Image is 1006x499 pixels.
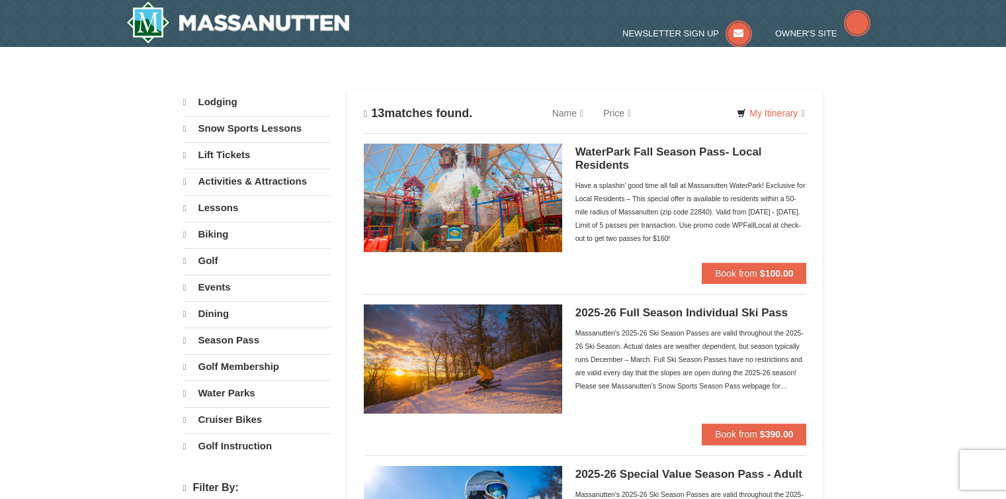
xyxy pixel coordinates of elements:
[183,301,331,326] a: Dining
[575,468,807,481] h5: 2025-26 Special Value Season Pass - Adult
[364,144,562,252] img: 6619937-212-8c750e5f.jpg
[183,248,331,273] a: Golf
[622,28,719,38] span: Newsletter Sign Up
[728,103,813,123] a: My Itinerary
[364,107,473,120] h4: matches found.
[183,195,331,220] a: Lessons
[183,407,331,432] a: Cruiser Bikes
[575,179,807,245] div: Have a splashin' good time all fall at Massanutten WaterPark! Exclusive for Local Residents – Thi...
[126,1,350,44] img: Massanutten Resort Logo
[371,107,384,120] span: 13
[183,275,331,300] a: Events
[575,306,807,320] h5: 2025-26 Full Season Individual Ski Pass
[575,146,807,172] h5: WaterPark Fall Season Pass- Local Residents
[183,381,331,406] a: Water Parks
[183,433,331,459] a: Golf Instruction
[622,28,752,38] a: Newsletter Sign Up
[183,142,331,167] a: Lift Tickets
[183,482,331,494] h4: Filter By:
[715,268,757,279] span: Book from
[760,268,794,279] strong: $100.00
[715,429,757,439] span: Book from
[760,429,794,439] strong: $390.00
[183,222,331,247] a: Biking
[575,326,807,392] div: Massanutten's 2025-26 Ski Season Passes are valid throughout the 2025-26 Ski Season. Actual dates...
[183,354,331,379] a: Golf Membership
[542,100,593,126] a: Name
[183,90,331,114] a: Lodging
[364,304,562,413] img: 6619937-208-2295c65e.jpg
[183,328,331,353] a: Season Pass
[775,28,870,38] a: Owner's Site
[702,424,806,445] button: Book from $390.00
[183,116,331,141] a: Snow Sports Lessons
[126,1,350,44] a: Massanutten Resort
[183,169,331,194] a: Activities & Attractions
[775,28,837,38] span: Owner's Site
[593,100,641,126] a: Price
[702,263,806,284] button: Book from $100.00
